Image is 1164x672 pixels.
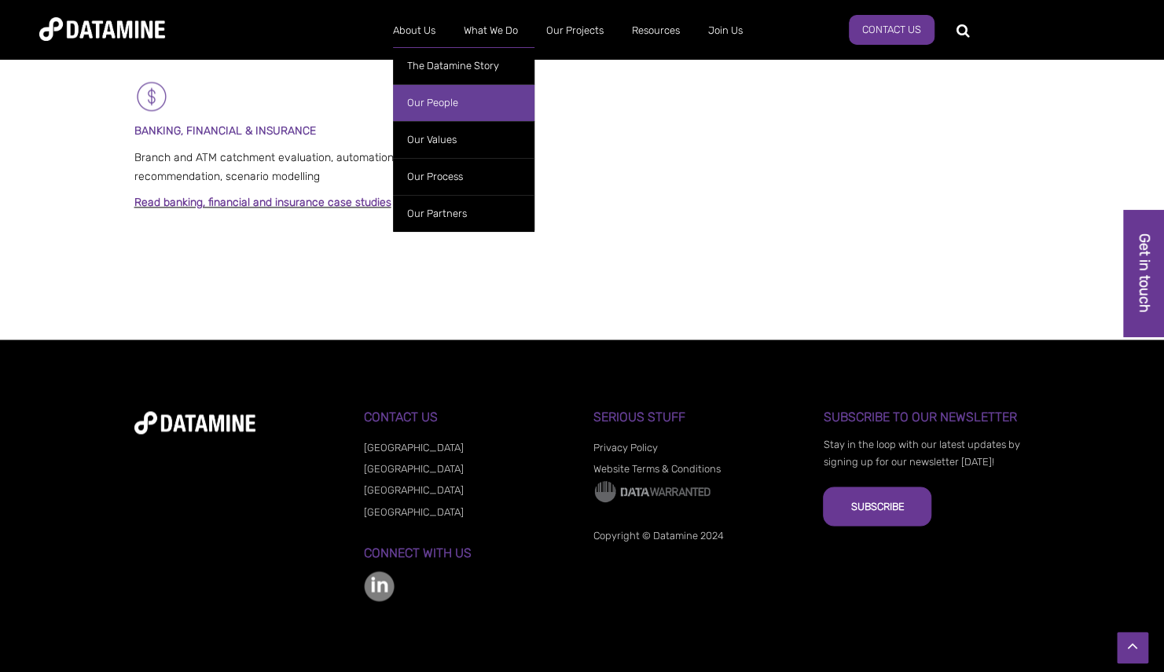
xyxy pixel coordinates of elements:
h3: Serious Stuff [593,410,800,424]
img: datamine-logo-white [134,411,255,434]
a: Read banking, financial and insurance case studies [134,196,391,209]
img: Banking & Financial [134,79,170,114]
a: Get in touch [1124,210,1164,336]
a: [GEOGRAPHIC_DATA] [364,442,464,454]
a: Our People [393,84,534,121]
h3: Connect with us [364,545,571,560]
a: Privacy Policy [593,442,658,454]
a: What We Do [450,10,532,51]
a: [GEOGRAPHIC_DATA] [364,505,464,517]
a: Contact Us [849,15,935,45]
a: Our Partners [393,195,534,232]
h3: Contact Us [364,410,571,424]
button: Subscribe [823,487,931,526]
h3: Subscribe to our Newsletter [823,410,1030,424]
img: linkedin-color [364,571,395,601]
a: Our Projects [532,10,618,51]
a: Resources [618,10,694,51]
p: Copyright © Datamine 2024 [593,527,800,544]
span: Branch and ATM catchment evaluation, automation recommendation, scenario modelling [134,151,394,183]
img: Datamine [39,17,165,41]
img: Data Warranted Logo [593,479,711,503]
a: Our Values [393,121,534,158]
a: [GEOGRAPHIC_DATA] [364,463,464,475]
span: BANKING, FINANCIAL & INSURANCE [134,124,316,138]
a: [GEOGRAPHIC_DATA] [364,484,464,496]
p: Stay in the loop with our latest updates by signing up for our newsletter [DATE]! [823,436,1030,471]
a: The Datamine Story [393,47,534,84]
a: Website Terms & Conditions [593,463,721,475]
a: About Us [379,10,450,51]
a: Join Us [694,10,757,51]
a: Our Process [393,158,534,195]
